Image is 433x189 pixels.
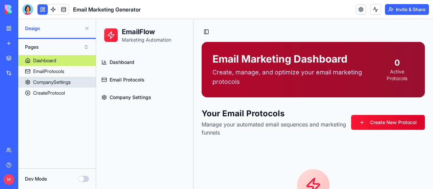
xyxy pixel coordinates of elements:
h1: EmailFlow [26,8,75,18]
p: Create, manage, and optimize your email marketing protocols [116,49,284,68]
label: Dev Mode [25,175,47,182]
div: CreateProtocol [33,90,65,96]
img: logo [5,5,47,14]
a: EmailProtocols [18,66,96,77]
a: CreateProtocol [18,88,96,98]
div: CompanySettings [33,79,71,86]
span: Email Protocols [14,57,48,64]
h2: Your Email Protocols [106,89,255,100]
span: Design [25,25,82,32]
div: 0 [284,39,318,49]
p: Manage your automated email sequences and marketing funnels [106,101,255,118]
div: Active Protocols [284,49,318,63]
h1: Email Marketing Dashboard [116,34,284,46]
a: Dashboard [18,55,96,66]
a: Email Protocols [3,53,94,69]
div: Dashboard [33,57,56,64]
span: Dashboard [14,40,38,47]
a: Dashboard [3,35,94,51]
p: Marketing Automation [26,18,75,24]
a: CompanySettings [18,77,96,88]
button: Pages [22,42,92,52]
div: EmailProtocols [33,68,64,75]
a: Company Settings [3,70,94,87]
span: Email Marketing Generator [73,5,141,14]
a: Create New Protocol [255,96,329,111]
span: M [3,174,14,185]
span: Company Settings [14,75,55,82]
button: Invite & Share [385,4,429,15]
